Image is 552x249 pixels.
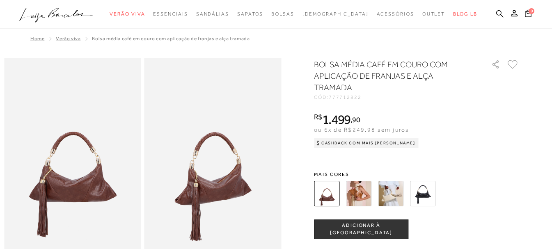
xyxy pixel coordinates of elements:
[110,7,145,22] a: categoryNavScreenReaderText
[237,11,263,17] span: Sapatos
[314,219,408,239] button: ADICIONAR À [GEOGRAPHIC_DATA]
[378,181,403,206] img: BOLSA MÉDIA OFF WHITE EM COURO COM APLICAÇÃO DE FRANJAS E ALÇA TRAMADA
[314,222,408,236] span: ADICIONAR À [GEOGRAPHIC_DATA]
[453,11,477,17] span: BLOG LB
[422,7,445,22] a: categoryNavScreenReaderText
[153,11,188,17] span: Essenciais
[322,112,351,127] span: 1.499
[271,7,294,22] a: categoryNavScreenReaderText
[522,9,534,20] button: 0
[329,94,362,100] span: 777712822
[92,36,250,41] span: BOLSA MÉDIA CAFÉ EM COURO COM APLICAÇÃO DE FRANJAS E ALÇA TRAMADA
[377,7,414,22] a: categoryNavScreenReaderText
[302,11,369,17] span: [DEMOGRAPHIC_DATA]
[196,7,229,22] a: categoryNavScreenReaderText
[314,59,468,93] h1: BOLSA MÉDIA CAFÉ EM COURO COM APLICAÇÃO DE FRANJAS E ALÇA TRAMADA
[352,115,360,124] span: 90
[314,113,322,121] i: R$
[30,36,44,41] a: Home
[453,7,477,22] a: BLOG LB
[346,181,371,206] img: BOLSA MÉDIA CARAMELO EM COURO COM APLICAÇÃO DE FRANJAS E ALÇA TRAMADA
[422,11,445,17] span: Outlet
[314,181,339,206] img: BOLSA MÉDIA CAFÉ EM COURO COM APLICAÇÃO DE FRANJAS E ALÇA TRAMADA
[314,172,519,177] span: Mais cores
[350,116,360,123] i: ,
[302,7,369,22] a: noSubCategoriesText
[196,11,229,17] span: Sandálias
[153,7,188,22] a: categoryNavScreenReaderText
[377,11,414,17] span: Acessórios
[410,181,435,206] img: BOLSA MÉDIA PRETA EM COURO COM APLICAÇÃO DE FRANJAS E ALÇA TRAMADA
[56,36,80,41] a: Verão Viva
[110,11,145,17] span: Verão Viva
[314,95,478,100] div: CÓD:
[271,11,294,17] span: Bolsas
[529,8,534,14] span: 0
[237,7,263,22] a: categoryNavScreenReaderText
[314,138,419,148] div: Cashback com Mais [PERSON_NAME]
[314,126,409,133] span: ou 6x de R$249,98 sem juros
